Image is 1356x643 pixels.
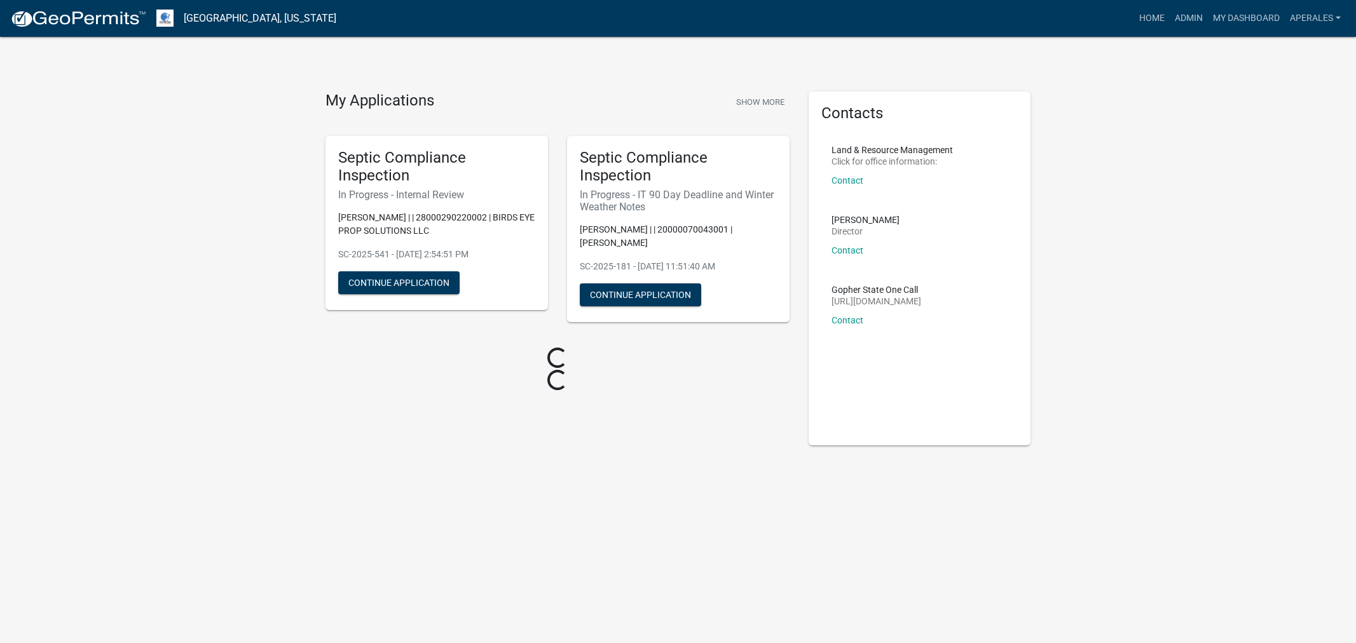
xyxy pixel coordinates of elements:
h5: Contacts [821,104,1018,123]
a: Contact [832,315,863,325]
p: [PERSON_NAME] [832,215,900,224]
h4: My Applications [325,91,434,111]
button: Show More [731,91,790,112]
button: Continue Application [338,271,460,294]
p: [PERSON_NAME] | | 20000070043001 | [PERSON_NAME] [580,223,777,250]
a: Home [1134,6,1170,30]
h6: In Progress - Internal Review [338,189,535,201]
h6: In Progress - IT 90 Day Deadline and Winter Weather Notes [580,189,777,213]
a: My Dashboard [1208,6,1285,30]
p: [URL][DOMAIN_NAME] [832,297,921,306]
a: Admin [1170,6,1208,30]
img: Otter Tail County, Minnesota [156,10,174,27]
a: aperales [1285,6,1346,30]
p: SC-2025-541 - [DATE] 2:54:51 PM [338,248,535,261]
p: SC-2025-181 - [DATE] 11:51:40 AM [580,260,777,273]
a: [GEOGRAPHIC_DATA], [US_STATE] [184,8,336,29]
p: Click for office information: [832,157,953,166]
h5: Septic Compliance Inspection [580,149,777,186]
p: Director [832,227,900,236]
a: Contact [832,245,863,255]
h5: Septic Compliance Inspection [338,149,535,186]
p: [PERSON_NAME] | | 28000290220002 | BIRDS EYE PROP SOLUTIONS LLC [338,211,535,238]
a: Contact [832,175,863,186]
p: Land & Resource Management [832,146,953,154]
button: Continue Application [580,283,701,306]
p: Gopher State One Call [832,285,921,294]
